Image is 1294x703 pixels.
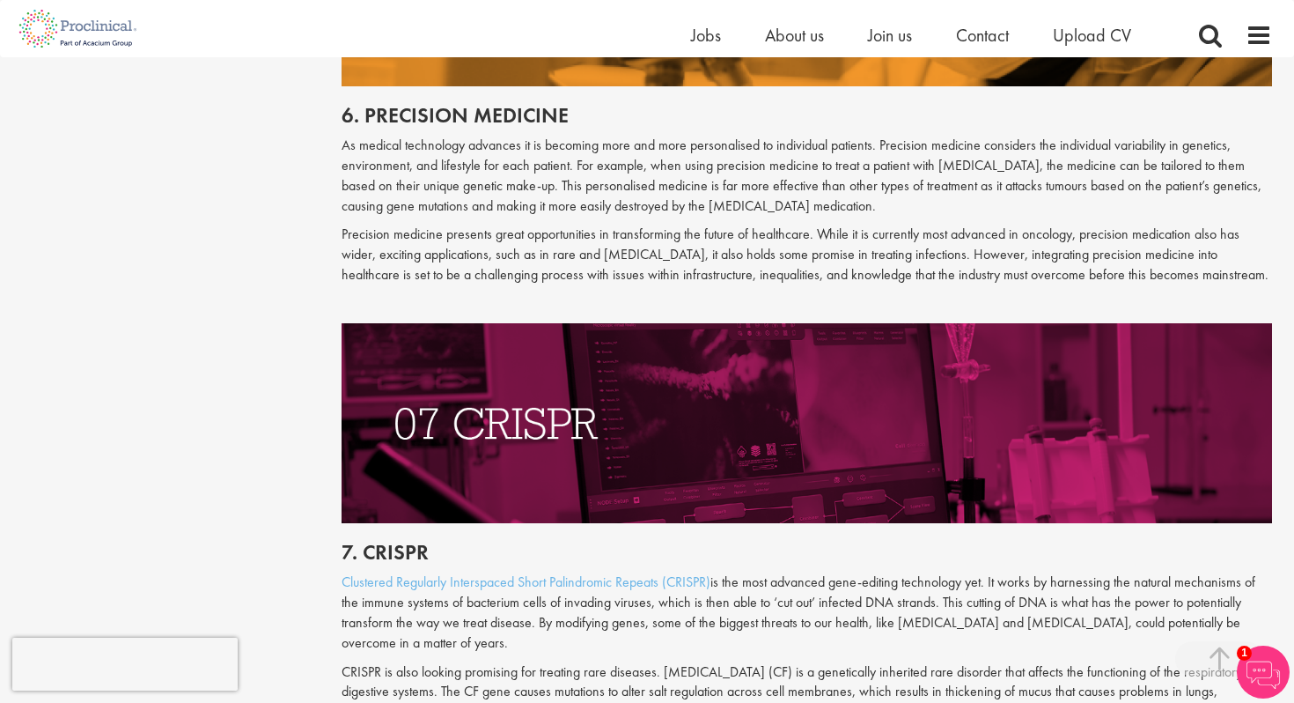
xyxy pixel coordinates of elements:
p: Precision medicine presents great opportunities in transforming the future of healthcare. While i... [342,225,1273,285]
a: Jobs [691,24,721,47]
a: Clustered Regularly Interspaced Short Palindromic Repeats (CRISPR) [342,573,710,591]
p: As medical technology advances it is becoming more and more personalised to individual patients. ... [342,136,1273,216]
span: 1 [1237,646,1252,661]
h2: 7. CRISPR [342,541,1273,564]
a: Join us [868,24,912,47]
p: is the most advanced gene-editing technology yet. It works by harnessing the natural mechanisms o... [342,573,1273,653]
a: Contact [956,24,1009,47]
a: About us [765,24,824,47]
h2: 6. Precision medicine [342,104,1273,127]
img: Chatbot [1237,646,1290,699]
a: Upload CV [1053,24,1131,47]
iframe: reCAPTCHA [12,638,238,691]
